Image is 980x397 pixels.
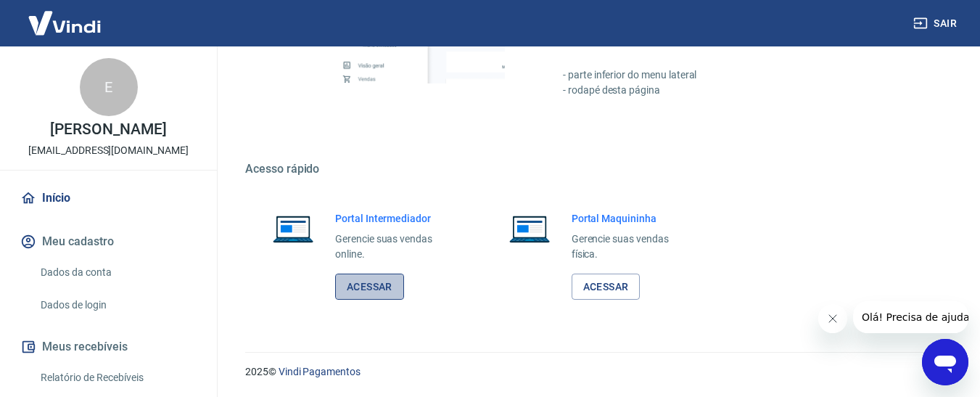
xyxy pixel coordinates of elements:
p: Gerencie suas vendas online. [335,232,456,262]
button: Meu cadastro [17,226,199,258]
p: 2025 © [245,364,945,380]
iframe: Botão para abrir a janela de mensagens [922,339,968,385]
a: Relatório de Recebíveis [35,363,199,393]
h6: Portal Maquininha [572,211,692,226]
a: Vindi Pagamentos [279,366,361,377]
p: Gerencie suas vendas física. [572,232,692,262]
button: Sair [910,10,963,37]
img: Imagem de um notebook aberto [263,211,324,246]
iframe: Mensagem da empresa [853,301,968,333]
a: Início [17,182,199,214]
span: Olá! Precisa de ajuda? [9,10,122,22]
a: Acessar [335,274,404,300]
p: [EMAIL_ADDRESS][DOMAIN_NAME] [28,143,189,158]
p: [PERSON_NAME] [50,122,166,137]
div: E [80,58,138,116]
img: Imagem de um notebook aberto [499,211,560,246]
a: Dados de login [35,290,199,320]
a: Dados da conta [35,258,199,287]
h6: Portal Intermediador [335,211,456,226]
button: Meus recebíveis [17,331,199,363]
a: Acessar [572,274,641,300]
img: Vindi [17,1,112,45]
iframe: Fechar mensagem [818,304,847,333]
p: - parte inferior do menu lateral [563,67,910,83]
p: - rodapé desta página [563,83,910,98]
h5: Acesso rápido [245,162,945,176]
